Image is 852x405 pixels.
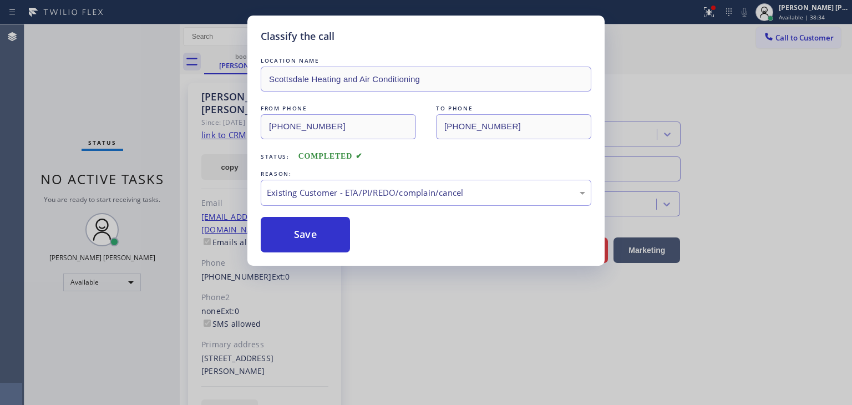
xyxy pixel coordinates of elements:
span: COMPLETED [298,152,363,160]
span: Status: [261,153,290,160]
div: Existing Customer - ETA/PI/REDO/complain/cancel [267,186,585,199]
div: REASON: [261,168,591,180]
button: Save [261,217,350,252]
div: LOCATION NAME [261,55,591,67]
input: From phone [261,114,416,139]
h5: Classify the call [261,29,334,44]
div: TO PHONE [436,103,591,114]
div: FROM PHONE [261,103,416,114]
input: To phone [436,114,591,139]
